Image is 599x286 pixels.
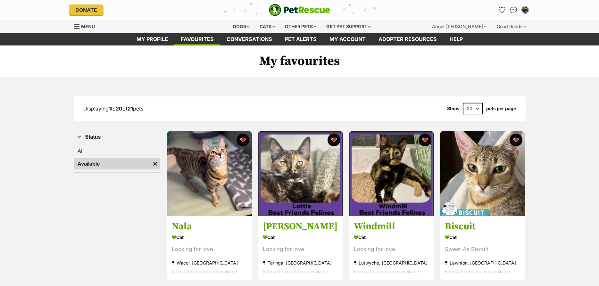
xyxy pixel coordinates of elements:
a: Donate [69,4,104,15]
button: Status [74,133,160,141]
img: chat-41dd97257d64d25036548639549fe6c8038ab92f7586957e7f3b1b290dea8141.svg [510,7,517,13]
span: Menu [81,24,95,29]
a: My profile [130,33,174,45]
button: favourite [510,134,522,146]
img: Windmill [349,131,434,216]
span: Show [447,106,460,111]
div: Cat [263,233,338,242]
label: pets per page [486,106,516,111]
a: Biscuit Cat Sweet As Biscuit Lawnton, [GEOGRAPHIC_DATA] Interstate adoption unavailable favourite [440,216,525,281]
a: Adopter resources [372,33,443,45]
div: Sweet As Biscuit [445,245,520,254]
a: All [74,145,160,157]
strong: 20 [116,105,122,112]
a: Favourites [497,5,507,15]
div: Dogs [229,20,254,33]
span: Interstate adoption unavailable [172,269,237,274]
div: Status [74,144,160,172]
span: Displaying to of pets [83,105,143,112]
a: Windmill Cat Looking for love Lutwyche, [GEOGRAPHIC_DATA] Interstate adoption unavailable favourite [349,216,434,281]
h3: [PERSON_NAME] [263,221,338,233]
a: PetRescue [269,4,330,16]
div: Cat [445,233,520,242]
div: Get pet support [322,20,375,33]
span: Interstate adoption unavailable [445,269,510,274]
div: Looking for love [354,245,429,254]
h3: Biscuit [445,221,520,233]
div: Other pets [280,20,321,33]
div: Taringa, [GEOGRAPHIC_DATA] [263,259,338,267]
strong: 21 [128,105,133,112]
img: Nala [167,131,252,216]
h3: Windmill [354,221,429,233]
button: favourite [419,134,431,146]
span: Interstate adoption unavailable [263,269,328,274]
a: Available [74,158,150,169]
button: favourite [328,134,340,146]
ul: Account quick links [497,5,530,15]
a: conversations [220,33,279,45]
div: Cat [172,233,247,242]
button: favourite [237,134,249,146]
div: About [PERSON_NAME] [428,20,491,33]
div: Looking for love [172,245,247,254]
a: Help [443,33,469,45]
a: My account [323,33,372,45]
a: Nala Cat Looking for love Wacol, [GEOGRAPHIC_DATA] Interstate adoption unavailable favourite [167,216,252,281]
img: Biscuit [440,131,525,216]
a: [PERSON_NAME] Cat Looking for love Taringa, [GEOGRAPHIC_DATA] Interstate adoption unavailable fav... [258,216,343,281]
div: Good Reads [492,20,530,33]
span: Interstate adoption unavailable [354,269,419,274]
div: Lawnton, [GEOGRAPHIC_DATA] [445,259,520,267]
div: Lutwyche, [GEOGRAPHIC_DATA] [354,259,429,267]
a: Conversations [509,5,519,15]
img: Maree Gray profile pic [522,7,528,13]
img: Lottie [258,131,343,216]
img: logo-e224e6f780fb5917bec1dbf3a21bbac754714ae5b6737aabdf751b685950b380.svg [269,4,330,16]
strong: 1 [109,105,111,112]
a: Menu [74,20,99,32]
div: Wacol, [GEOGRAPHIC_DATA] [172,259,247,267]
button: My account [520,5,530,15]
div: Cats [255,20,279,33]
div: Cat [354,233,429,242]
h3: Nala [172,221,247,233]
a: Pet alerts [279,33,323,45]
a: Favourites [174,33,220,45]
a: Remove filter [150,158,160,169]
div: Looking for love [263,245,338,254]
